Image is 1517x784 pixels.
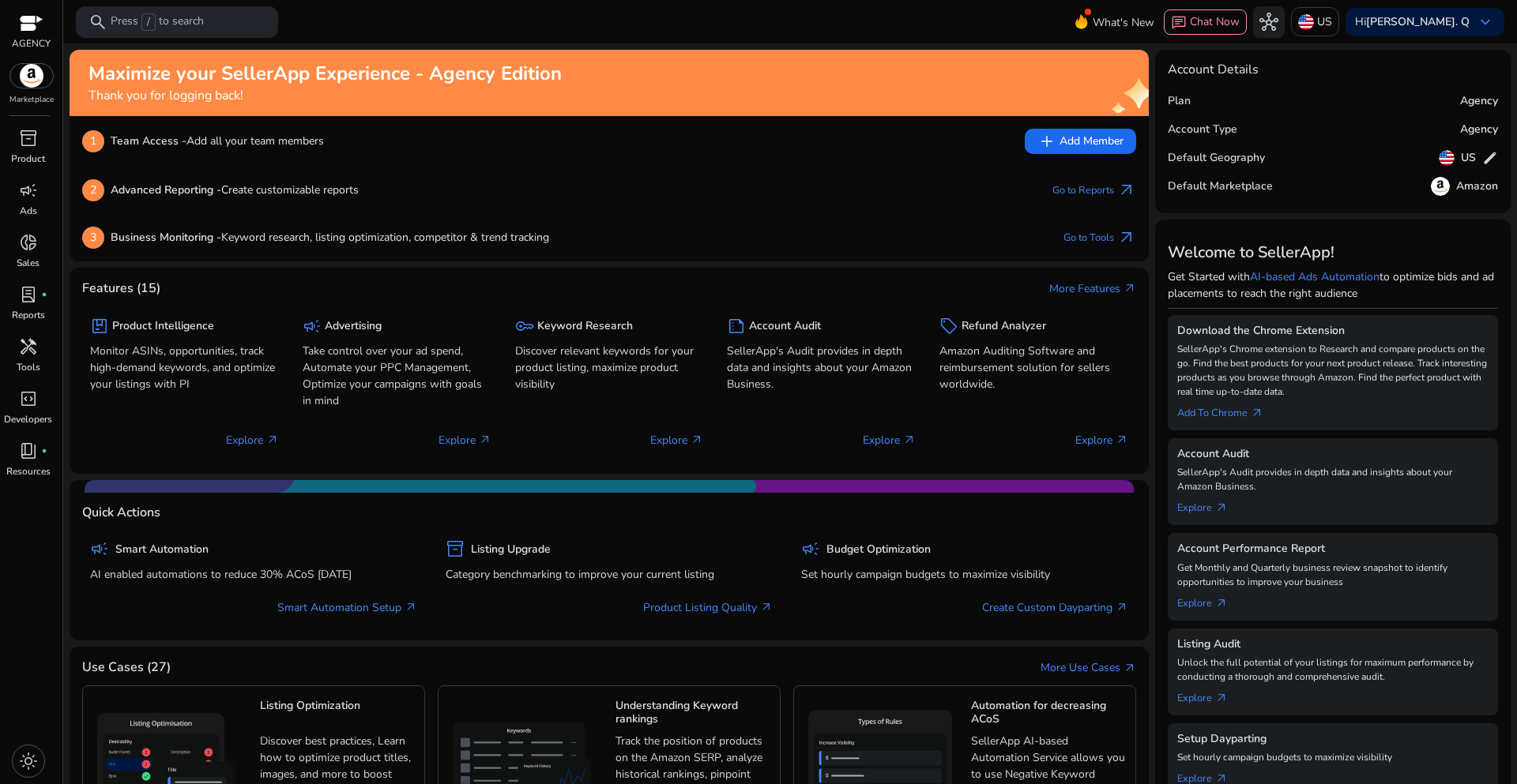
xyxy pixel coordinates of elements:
p: Product [11,152,45,166]
h5: Account Audit [1177,448,1489,461]
img: us.svg [1439,150,1455,166]
span: arrow_outward [1116,601,1128,613]
span: arrow_outward [405,601,417,613]
h5: Listing Optimization [260,700,416,727]
span: light_mode [19,752,38,771]
a: Smart Automation Setup [277,599,417,616]
span: lab_profile [19,285,38,304]
h2: Maximize your SellerApp Experience - Agency Edition [88,62,562,85]
a: More Use Casesarrow_outward [1041,659,1136,676]
h5: Budget Optimization [826,543,931,557]
span: / [141,13,156,31]
a: Product Listing Quality [643,599,773,616]
h4: Account Details [1168,62,1259,77]
p: Add all your team members [111,133,324,149]
span: book_4 [19,441,38,460]
p: 3 [82,227,104,249]
h5: Automation for decreasing ACoS [971,700,1127,727]
a: Explorearrow_outward [1177,589,1240,611]
a: Add To Chrome [1177,399,1276,421]
h3: Welcome to SellerApp! [1168,243,1498,262]
b: Team Access - [111,133,186,148]
span: handyman [19,337,38,356]
p: Amazon Auditing Software and reimbursement solution for sellers worldwide. [939,343,1128,392]
p: Create customizable reports [111,182,359,198]
h5: Listing Upgrade [471,543,551,557]
p: Ads [20,204,37,218]
p: Explore [1075,432,1128,448]
span: package [90,317,109,336]
p: AI enabled automations to reduce 30% ACoS [DATE] [90,566,417,583]
span: inventory_2 [446,539,465,558]
h5: Amazon [1456,180,1498,193]
p: Developers [4,412,52,426]
h4: Thank you for logging back! [88,88,562,103]
h5: Setup Dayparting [1177,733,1489,746]
span: arrow_outward [1116,433,1128,446]
p: Set hourly campaign budgets to maximize visibility [1177,750,1489,764]
p: Explore [863,432,916,448]
p: Explore [226,432,279,448]
h5: Agency [1460,95,1498,108]
span: hub [1259,13,1278,32]
a: Go to Reportsarrow_outward [1052,179,1136,201]
h5: Advertising [325,320,382,333]
span: campaign [801,539,820,558]
span: arrow_outward [1215,597,1228,610]
h5: US [1461,152,1476,165]
p: Resources [6,464,51,478]
button: hub [1253,6,1285,38]
p: Monitor ASINs, opportunities, track high-demand keywords, and optimize your listings with PI [90,343,279,392]
h5: Agency [1460,123,1498,137]
h5: Plan [1168,95,1191,108]
span: campaign [19,181,38,200]
span: donut_small [19,233,38,252]
span: Chat Now [1190,14,1240,29]
span: add [1037,132,1056,151]
h5: Understanding Keyword rankings [615,700,772,727]
p: SellerApp's Chrome extension to Research and compare products on the go. Find the best products f... [1177,342,1489,399]
span: arrow_outward [1251,407,1263,419]
h5: Listing Audit [1177,638,1489,651]
p: Explore [439,432,491,448]
img: us.svg [1298,14,1314,30]
img: amazon.svg [10,64,53,88]
span: key [515,317,534,336]
span: arrow_outward [266,433,279,446]
p: 1 [82,130,104,152]
h5: Smart Automation [115,543,209,557]
b: Business Monitoring - [111,230,221,245]
p: SellerApp's Audit provides in depth data and insights about your Amazon Business. [1177,465,1489,493]
p: Set hourly campaign budgets to maximize visibility [801,566,1128,583]
p: Sales [17,256,40,270]
img: amazon.svg [1431,177,1450,196]
h5: Account Audit [749,320,821,333]
b: [PERSON_NAME]. Q [1366,14,1470,29]
h5: Default Geography [1168,152,1265,165]
p: Reports [12,308,45,322]
a: Explorearrow_outward [1177,684,1240,706]
p: US [1317,8,1332,36]
h5: Account Type [1168,123,1237,137]
p: 2 [82,179,104,201]
span: arrow_outward [691,433,703,446]
span: arrow_outward [903,433,916,446]
p: Get Started with to optimize bids and ad placements to reach the right audience [1168,268,1498,302]
h5: Refund Analyzer [962,320,1046,333]
a: Create Custom Dayparting [982,599,1128,616]
span: chat [1171,15,1187,31]
h5: Default Marketplace [1168,180,1273,193]
span: campaign [303,317,322,336]
span: code_blocks [19,389,38,408]
p: Keyword research, listing optimization, competitor & trend tracking [111,229,549,246]
h5: Download the Chrome Extension [1177,324,1489,338]
span: sell [939,317,958,336]
p: SellerApp's Audit provides in depth data and insights about your Amazon Business. [727,343,916,392]
h5: Product Intelligence [112,320,214,333]
button: addAdd Member [1025,129,1136,154]
span: arrow_outward [1117,228,1136,247]
span: arrow_outward [1215,501,1228,514]
h4: Use Cases (27) [82,660,171,675]
span: arrow_outward [1215,692,1228,704]
span: search [88,13,107,32]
